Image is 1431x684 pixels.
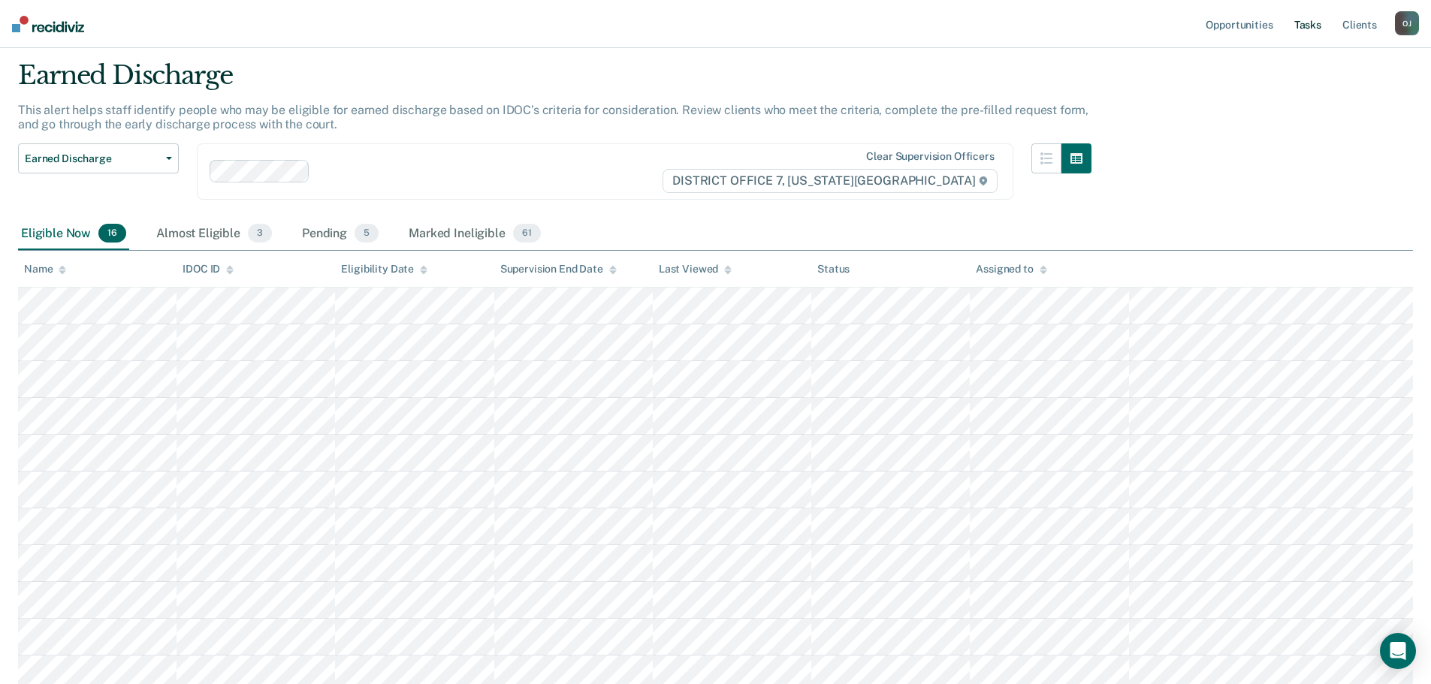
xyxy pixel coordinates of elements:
span: 61 [513,224,541,243]
div: Earned Discharge [18,60,1091,103]
img: Recidiviz [12,16,84,32]
p: This alert helps staff identify people who may be eligible for earned discharge based on IDOC’s c... [18,103,1088,131]
div: Status [817,263,850,276]
div: Open Intercom Messenger [1380,633,1416,669]
div: Almost Eligible [153,218,275,251]
span: Earned Discharge [25,152,160,165]
div: Pending [299,218,382,251]
div: Eligibility Date [341,263,427,276]
div: O J [1395,11,1419,35]
div: Name [24,263,66,276]
div: Marked Ineligible [406,218,543,251]
div: Last Viewed [659,263,732,276]
div: Eligible Now [18,218,129,251]
div: Supervision End Date [500,263,617,276]
span: 3 [248,224,272,243]
span: 5 [355,224,379,243]
div: IDOC ID [183,263,234,276]
span: DISTRICT OFFICE 7, [US_STATE][GEOGRAPHIC_DATA] [663,169,997,193]
div: Assigned to [976,263,1046,276]
span: 16 [98,224,126,243]
div: Clear supervision officers [866,150,994,163]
